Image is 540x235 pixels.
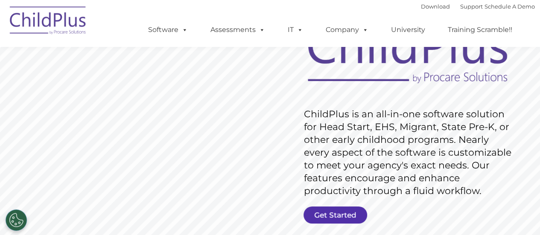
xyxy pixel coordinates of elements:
[439,21,521,38] a: Training Scramble!!
[304,108,516,197] rs-layer: ChildPlus is an all-in-one software solution for Head Start, EHS, Migrant, State Pre-K, or other ...
[140,21,196,38] a: Software
[304,206,367,223] a: Get Started
[421,3,450,10] a: Download
[421,3,535,10] font: |
[485,3,535,10] a: Schedule A Demo
[460,3,483,10] a: Support
[382,21,434,38] a: University
[6,0,91,43] img: ChildPlus by Procare Solutions
[317,21,377,38] a: Company
[202,21,274,38] a: Assessments
[6,209,27,231] button: Cookies Settings
[279,21,312,38] a: IT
